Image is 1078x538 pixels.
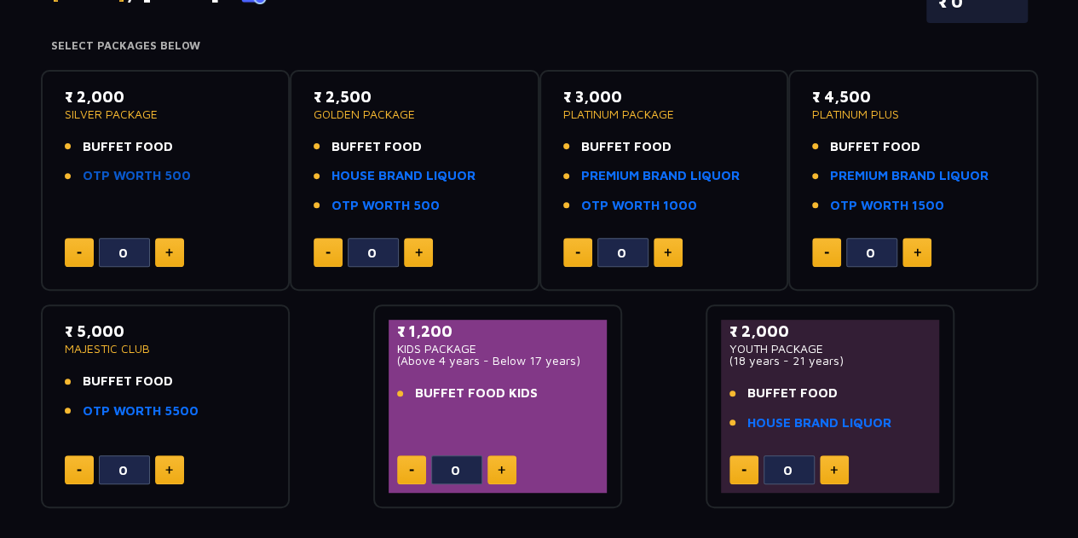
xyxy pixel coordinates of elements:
img: minus [824,252,829,254]
a: OTP WORTH 1500 [830,196,944,216]
span: BUFFET FOOD [830,137,920,157]
img: plus [498,466,505,474]
span: BUFFET FOOD KIDS [415,384,538,403]
p: ₹ 2,000 [729,320,931,343]
img: plus [664,248,672,257]
a: PREMIUM BRAND LIQUOR [830,166,989,186]
a: OTP WORTH 5500 [83,402,199,421]
p: (18 years - 21 years) [729,355,931,367]
p: YOUTH PACKAGE [729,343,931,355]
img: plus [165,248,173,257]
p: ₹ 3,000 [563,85,765,108]
p: GOLDEN PACKAGE [314,108,516,120]
p: ₹ 2,500 [314,85,516,108]
a: PREMIUM BRAND LIQUOR [581,166,740,186]
a: OTP WORTH 1000 [581,196,697,216]
a: HOUSE BRAND LIQUOR [747,414,891,433]
a: OTP WORTH 500 [83,166,191,186]
img: minus [409,469,414,471]
img: minus [77,252,82,254]
span: BUFFET FOOD [83,372,173,391]
span: BUFFET FOOD [331,137,422,157]
p: KIDS PACKAGE [397,343,599,355]
p: PLATINUM PLUS [812,108,1014,120]
p: ₹ 4,500 [812,85,1014,108]
a: OTP WORTH 500 [331,196,440,216]
h4: Select Packages Below [51,39,1028,53]
p: (Above 4 years - Below 17 years) [397,355,599,367]
img: plus [415,248,423,257]
img: plus [165,466,173,474]
img: plus [914,248,921,257]
p: ₹ 1,200 [397,320,599,343]
span: BUFFET FOOD [747,384,838,403]
p: ₹ 2,000 [65,85,267,108]
p: MAJESTIC CLUB [65,343,267,355]
span: BUFFET FOOD [581,137,672,157]
img: plus [830,466,838,474]
p: ₹ 5,000 [65,320,267,343]
p: SILVER PACKAGE [65,108,267,120]
img: minus [741,469,747,471]
span: BUFFET FOOD [83,137,173,157]
img: minus [326,252,331,254]
p: PLATINUM PACKAGE [563,108,765,120]
a: HOUSE BRAND LIQUOR [331,166,476,186]
img: minus [77,469,82,471]
img: minus [575,252,580,254]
